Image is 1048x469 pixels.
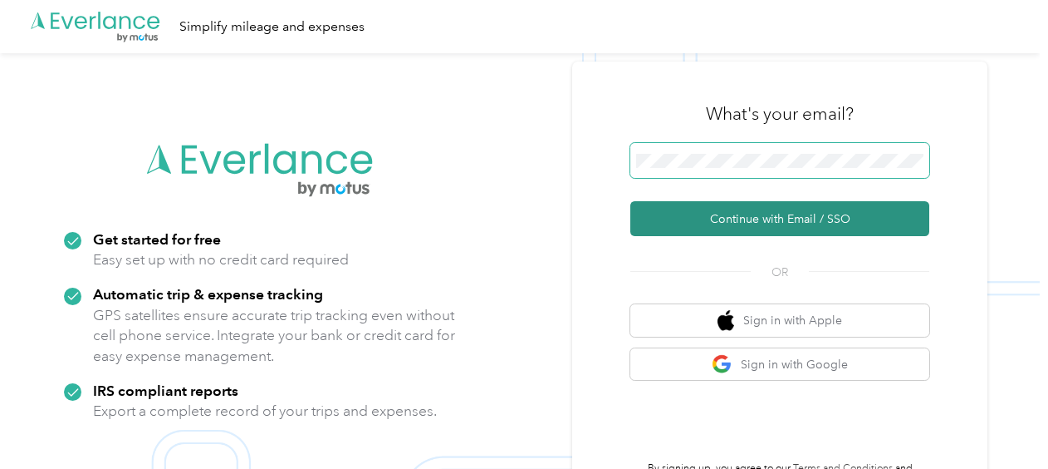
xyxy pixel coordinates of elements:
[706,102,854,126] h3: What's your email?
[712,354,732,375] img: google logo
[179,17,365,37] div: Simplify mileage and expenses
[93,305,456,367] p: GPS satellites ensure accurate trip tracking even without cell phone service. Integrate your bank...
[93,401,437,422] p: Export a complete record of your trips and expenses.
[630,201,929,236] button: Continue with Email / SSO
[93,382,238,399] strong: IRS compliant reports
[93,249,349,270] p: Easy set up with no credit card required
[630,348,929,381] button: google logoSign in with Google
[630,304,929,337] button: apple logoSign in with Apple
[93,285,323,303] strong: Automatic trip & expense tracking
[751,264,809,281] span: OR
[93,230,221,248] strong: Get started for free
[717,310,734,331] img: apple logo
